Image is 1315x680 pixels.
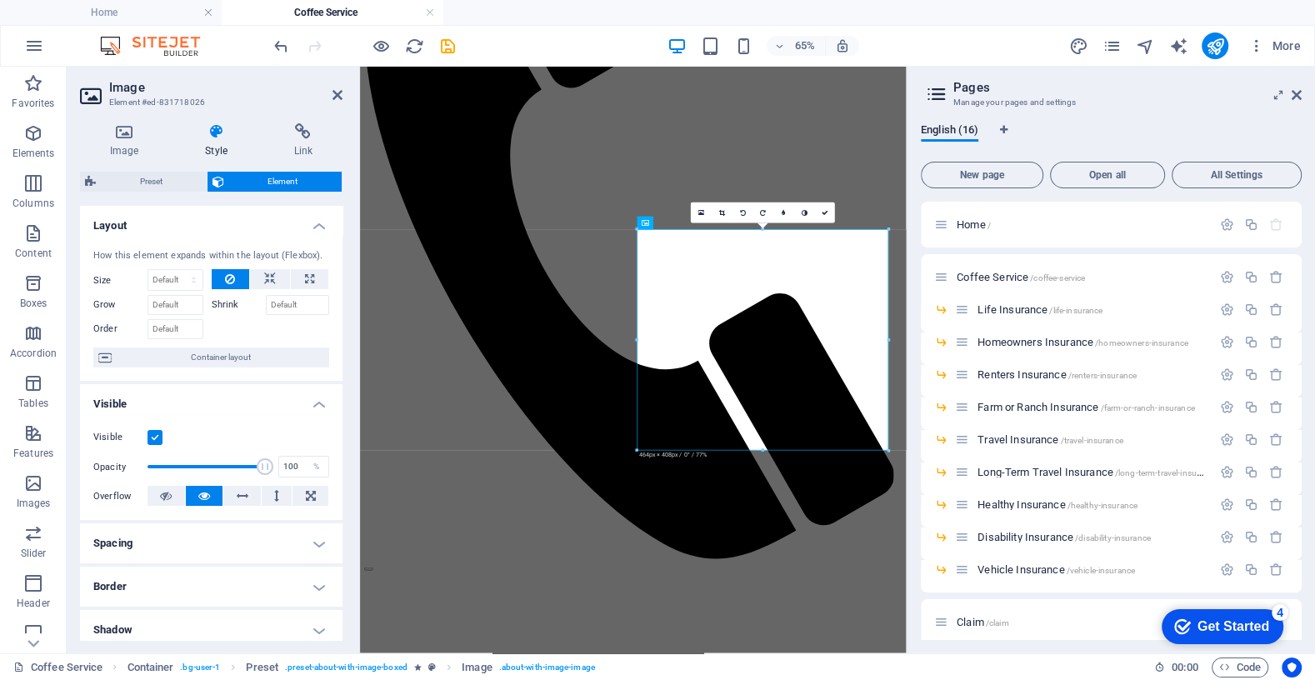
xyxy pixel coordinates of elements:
h4: Style [175,123,263,158]
div: Remove [1269,530,1283,544]
div: Duplicate [1244,400,1258,414]
div: Settings [1220,432,1234,447]
span: Click to open page [957,271,1085,283]
div: 4 [123,3,140,20]
h4: Border [80,567,342,607]
label: Order [93,319,147,339]
span: /claim [986,618,1009,627]
a: Rotate left 90° [732,202,753,223]
p: Slider [21,547,47,560]
span: /renters-insurance [1068,371,1137,380]
div: Duplicate [1244,562,1258,577]
div: Coffee Service/coffee-service [952,272,1212,282]
div: Remove [1269,497,1283,512]
span: Click to open page [977,433,1123,446]
div: Duplicate [1244,335,1258,349]
a: Select files from the file manager, stock photos, or upload file(s) [691,202,712,223]
button: More [1242,32,1307,59]
div: How this element expands within the layout (Flexbox). [93,249,329,263]
div: Home/ [952,219,1212,230]
span: More [1248,37,1301,54]
button: New page [921,162,1043,188]
span: /farm-or-ranch-insurance [1100,403,1194,412]
div: Duplicate [1244,217,1258,232]
a: Click to cancel selection. Double-click to open Pages [13,657,102,677]
label: Visible [93,427,147,447]
span: Click to open page [977,466,1217,478]
h4: Visible [80,384,342,414]
span: /disability-insurance [1075,533,1151,542]
i: Publish [1205,37,1224,56]
span: . about-with-image-image [499,657,595,677]
span: Click to select. Double-click to edit [246,657,278,677]
nav: breadcrumb [127,657,595,677]
div: Language Tabs [921,123,1302,155]
h4: Image [80,123,175,158]
div: Settings [1220,400,1234,414]
div: Settings [1220,335,1234,349]
span: Preset [101,172,202,192]
span: . bg-user-1 [180,657,220,677]
p: Columns [12,197,54,210]
h4: Spacing [80,523,342,563]
input: Default [147,319,203,339]
div: Life Insurance/life-insurance [972,304,1212,315]
i: Save (Ctrl+S) [438,37,457,56]
div: Travel Insurance/travel-insurance [972,434,1212,445]
div: Settings [1220,497,1234,512]
span: /coffee-service [1030,273,1085,282]
a: Crop mode [712,202,732,223]
button: All Settings [1172,162,1302,188]
i: Element contains an animation [414,662,422,672]
input: Default [147,295,203,315]
div: Renters Insurance/renters-insurance [972,369,1212,380]
button: Preset [80,172,207,192]
div: % [305,457,328,477]
div: Duplicate [1244,497,1258,512]
h2: Image [109,80,342,95]
a: Blur [773,202,794,223]
button: publish [1202,32,1228,59]
label: Grow [93,295,147,315]
div: Get Started [49,18,121,33]
i: Design (Ctrl+Alt+Y) [1068,37,1087,56]
div: The startpage cannot be deleted [1269,217,1283,232]
a: Greyscale [794,202,815,223]
h4: Shadow [80,610,342,650]
span: /long-term-travel-insurance [1115,468,1217,477]
span: Click to open page [977,401,1195,413]
p: Accordion [10,347,57,360]
i: AI Writer [1168,37,1187,56]
div: Vehicle Insurance/vehicle-insurance [972,564,1212,575]
div: Remove [1269,465,1283,479]
div: Duplicate [1244,302,1258,317]
div: Remove [1269,302,1283,317]
button: text_generator [1168,36,1188,56]
h2: Pages [953,80,1302,95]
h4: Coffee Service [222,3,443,22]
span: / [987,221,991,230]
span: Click to open page [957,218,991,231]
button: Code [1212,657,1268,677]
h4: Layout [80,206,342,236]
i: This element is a customizable preset [428,662,436,672]
div: Duplicate [1244,432,1258,447]
button: design [1068,36,1088,56]
i: Pages (Ctrl+Alt+S) [1102,37,1121,56]
label: Shrink [212,295,266,315]
input: Default [266,295,330,315]
p: Content [15,247,52,260]
span: Code [1219,657,1261,677]
div: Duplicate [1244,367,1258,382]
button: 65% [767,36,826,56]
span: Click to select. Double-click to edit [127,657,174,677]
span: Click to open page [977,303,1102,316]
img: Editor Logo [96,36,221,56]
button: navigator [1135,36,1155,56]
i: Reload page [405,37,424,56]
h4: Link [264,123,342,158]
span: English (16) [921,120,978,143]
div: Long-Term Travel Insurance/long-term-travel-insurance [972,467,1212,477]
div: Homeowners Insurance/homeowners-insurance [972,337,1212,347]
button: Open all [1050,162,1165,188]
